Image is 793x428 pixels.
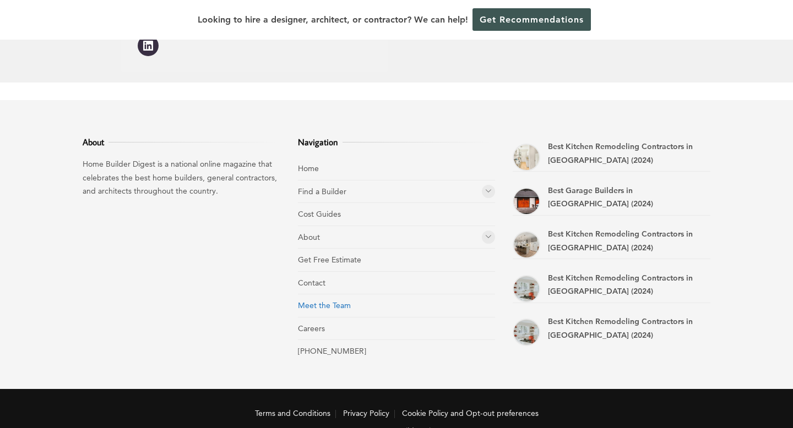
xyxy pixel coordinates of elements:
[298,278,325,288] a: Contact
[343,408,389,418] a: Privacy Policy
[298,323,325,333] a: Careers
[83,135,280,149] h3: About
[513,144,540,171] a: Best Kitchen Remodeling Contractors in Weston (2024)
[298,163,319,173] a: Home
[298,209,341,219] a: Cost Guides
[298,232,320,242] a: About
[83,157,280,198] p: Home Builder Digest is a national online magazine that celebrates the best home builders, general...
[298,135,496,149] h3: Navigation
[255,408,330,418] a: Terms and Conditions
[548,141,693,165] a: Best Kitchen Remodeling Contractors in [GEOGRAPHIC_DATA] (2024)
[548,229,693,253] a: Best Kitchen Remodeling Contractors in [GEOGRAPHIC_DATA] (2024)
[472,8,591,31] a: Get Recommendations
[548,185,653,209] a: Best Garage Builders in [GEOGRAPHIC_DATA] (2024)
[298,346,366,356] a: [PHONE_NUMBER]
[138,35,159,56] a: LinkedIn
[513,231,540,259] a: Best Kitchen Remodeling Contractors in Hollywood (2024)
[513,319,540,346] a: Best Kitchen Remodeling Contractors in Coral Springs (2024)
[298,255,361,265] a: Get Free Estimate
[298,186,346,196] a: Find a Builder
[298,300,351,310] a: Meet the Team
[513,275,540,303] a: Best Kitchen Remodeling Contractors in Pembroke Pines (2024)
[548,316,693,340] a: Best Kitchen Remodeling Contractors in [GEOGRAPHIC_DATA] (2024)
[513,188,540,215] a: Best Garage Builders in Portsmouth (2024)
[402,408,539,418] a: Cookie Policy and Opt-out preferences
[548,273,693,297] a: Best Kitchen Remodeling Contractors in [GEOGRAPHIC_DATA] (2024)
